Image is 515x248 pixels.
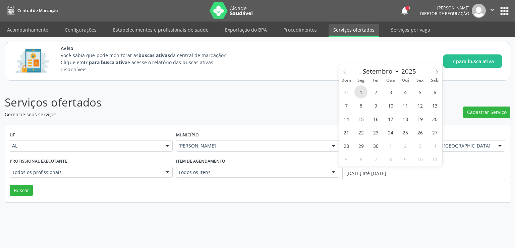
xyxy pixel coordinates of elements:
[178,142,325,149] span: [PERSON_NAME]
[342,167,505,180] input: Selecione um intervalo
[413,78,427,83] span: Sex
[61,52,238,73] p: Você sabia que pode monitorar as da central de marcação? Clique em e acesse o relatório das busca...
[13,46,51,76] img: Imagem de CalloutCard
[354,99,367,112] span: Setembro 8, 2025
[428,85,441,98] span: Setembro 6, 2025
[5,94,359,111] p: Serviços ofertados
[384,139,397,152] span: Outubro 1, 2025
[368,78,383,83] span: Ter
[354,78,368,83] span: Seg
[369,112,382,125] span: Setembro 16, 2025
[354,153,367,166] span: Outubro 6, 2025
[2,24,53,36] a: Acompanhamento
[399,153,412,166] span: Outubro 9, 2025
[413,139,426,152] span: Outubro 3, 2025
[369,99,382,112] span: Setembro 9, 2025
[354,85,367,98] span: Setembro 1, 2025
[369,126,382,139] span: Setembro 23, 2025
[413,153,426,166] span: Outubro 10, 2025
[108,24,213,36] a: Estabelecimentos e profissionais de saúde
[384,85,397,98] span: Setembro 3, 2025
[354,112,367,125] span: Setembro 15, 2025
[383,78,398,83] span: Qua
[138,52,170,58] strong: buscas ativas
[340,99,353,112] span: Setembro 7, 2025
[5,5,58,16] a: Central de Marcação
[340,85,353,98] span: Agosto 31, 2025
[329,24,379,37] a: Serviços ofertados
[369,85,382,98] span: Setembro 2, 2025
[413,126,426,139] span: Setembro 26, 2025
[472,4,486,18] img: img
[399,99,412,112] span: Setembro 11, 2025
[420,5,469,11] div: [PERSON_NAME]
[339,78,354,83] span: Dom
[413,85,426,98] span: Setembro 5, 2025
[369,153,382,166] span: Outubro 7, 2025
[428,112,441,125] span: Setembro 20, 2025
[413,99,426,112] span: Setembro 12, 2025
[176,156,225,167] label: Item de agendamento
[354,139,367,152] span: Setembro 29, 2025
[400,6,409,15] button: notifications
[84,59,127,66] strong: Ir para busca ativa
[384,126,397,139] span: Setembro 24, 2025
[399,126,412,139] span: Setembro 25, 2025
[386,24,435,36] a: Serviços por vaga
[279,24,322,36] a: Procedimentos
[340,153,353,166] span: Outubro 5, 2025
[10,185,33,196] button: Buscar
[10,130,15,140] label: UF
[61,45,238,52] span: Aviso
[428,99,441,112] span: Setembro 13, 2025
[399,85,412,98] span: Setembro 4, 2025
[5,111,359,118] p: Gerencie seus serviços
[399,112,412,125] span: Setembro 18, 2025
[359,67,400,76] select: Month
[340,126,353,139] span: Setembro 21, 2025
[399,139,412,152] span: Outubro 2, 2025
[354,126,367,139] span: Setembro 22, 2025
[12,169,159,176] span: Todos os profissionais
[420,11,469,16] span: Diretor de regulação
[10,156,67,167] label: Profissional executante
[451,58,494,65] span: Ir para busca ativa
[489,6,496,13] i: 
[369,139,382,152] span: Setembro 30, 2025
[176,130,199,140] label: Município
[384,112,397,125] span: Setembro 17, 2025
[428,153,441,166] span: Outubro 11, 2025
[499,5,510,17] button: apps
[400,67,422,76] input: Year
[413,112,426,125] span: Setembro 19, 2025
[443,54,502,68] button: Ir para busca ativa
[384,99,397,112] span: Setembro 10, 2025
[463,107,510,118] button: Cadastrar Serviço
[428,139,441,152] span: Outubro 4, 2025
[340,112,353,125] span: Setembro 14, 2025
[427,78,442,83] span: Sáb
[384,153,397,166] span: Outubro 8, 2025
[220,24,272,36] a: Exportação do BPA
[486,4,499,18] button: 
[398,78,413,83] span: Qui
[340,139,353,152] span: Setembro 28, 2025
[467,109,507,116] span: Cadastrar Serviço
[428,126,441,139] span: Setembro 27, 2025
[178,169,325,176] span: Todos os itens
[60,24,101,36] a: Configurações
[12,142,159,149] span: AL
[17,8,58,13] span: Central de Marcação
